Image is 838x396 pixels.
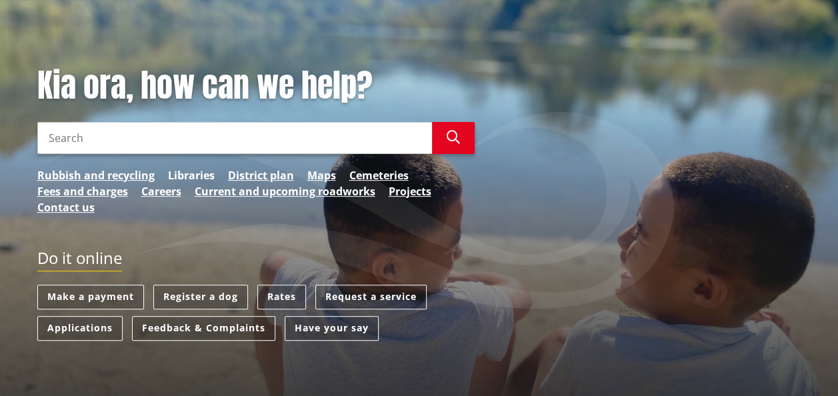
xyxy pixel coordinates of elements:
[349,167,409,183] a: Cemeteries
[141,183,181,199] a: Careers
[37,249,122,272] h2: Do it online
[37,316,123,341] a: Applications
[132,316,275,341] a: Feedback & Complaints
[285,316,379,341] a: Have your say
[777,340,825,388] iframe: Messenger Launcher
[37,167,155,183] a: Rubbish and recycling
[315,285,427,309] a: Request a service
[228,167,294,183] a: District plan
[37,285,144,309] a: Make a payment
[153,285,248,309] a: Register a dog
[168,167,215,183] a: Libraries
[37,67,475,105] h1: Kia ora, how can we help?
[37,183,128,199] a: Fees and charges
[257,285,306,309] a: Rates
[37,199,95,215] a: Contact us
[195,183,375,199] a: Current and upcoming roadworks
[37,122,432,154] input: Search input
[307,167,336,183] a: Maps
[389,183,431,199] a: Projects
